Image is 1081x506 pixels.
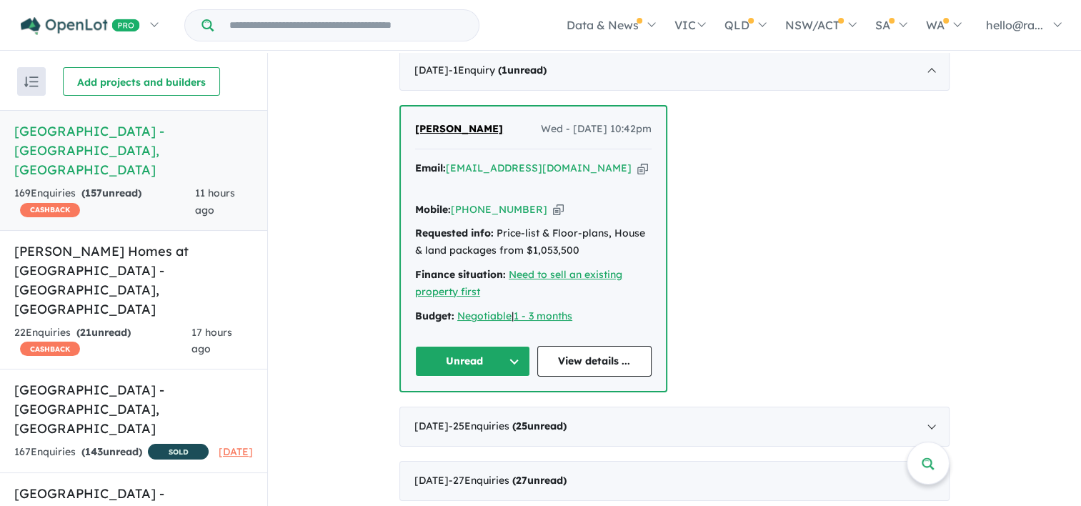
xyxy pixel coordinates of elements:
[415,268,506,281] strong: Finance situation:
[512,474,567,487] strong: ( unread)
[14,380,253,438] h5: [GEOGRAPHIC_DATA] - [GEOGRAPHIC_DATA] , [GEOGRAPHIC_DATA]
[449,474,567,487] span: - 27 Enquir ies
[415,121,503,138] a: [PERSON_NAME]
[541,121,652,138] span: Wed - [DATE] 10:42pm
[14,121,253,179] h5: [GEOGRAPHIC_DATA] - [GEOGRAPHIC_DATA] , [GEOGRAPHIC_DATA]
[415,203,451,216] strong: Mobile:
[516,420,527,432] span: 25
[449,64,547,76] span: - 1 Enquir y
[457,309,512,322] a: Negotiable
[14,185,195,219] div: 169 Enquir ies
[449,420,567,432] span: - 25 Enquir ies
[148,444,209,460] span: SOLD
[24,76,39,87] img: sort.svg
[553,202,564,217] button: Copy
[415,308,652,325] div: |
[415,162,446,174] strong: Email:
[14,324,191,359] div: 22 Enquir ies
[219,445,253,458] span: [DATE]
[502,64,507,76] span: 1
[216,10,476,41] input: Try estate name, suburb, builder or developer
[415,309,454,322] strong: Budget:
[20,203,80,217] span: CASHBACK
[399,51,950,91] div: [DATE]
[81,187,141,199] strong: ( unread)
[14,242,253,319] h5: [PERSON_NAME] Homes at [GEOGRAPHIC_DATA] - [GEOGRAPHIC_DATA] , [GEOGRAPHIC_DATA]
[81,445,142,458] strong: ( unread)
[415,122,503,135] span: [PERSON_NAME]
[415,225,652,259] div: Price-list & Floor-plans, House & land packages from $1,053,500
[415,268,622,298] a: Need to sell an existing property first
[512,420,567,432] strong: ( unread)
[514,309,572,322] a: 1 - 3 months
[21,17,140,35] img: Openlot PRO Logo White
[537,346,652,377] a: View details ...
[399,461,950,501] div: [DATE]
[498,64,547,76] strong: ( unread)
[20,342,80,356] span: CASHBACK
[14,444,209,462] div: 167 Enquir ies
[85,445,103,458] span: 143
[85,187,102,199] span: 157
[415,227,494,239] strong: Requested info:
[76,326,131,339] strong: ( unread)
[195,187,235,217] span: 11 hours ago
[415,346,530,377] button: Unread
[516,474,527,487] span: 27
[986,18,1043,32] span: hello@ra...
[451,203,547,216] a: [PHONE_NUMBER]
[63,67,220,96] button: Add projects and builders
[80,326,91,339] span: 21
[191,326,232,356] span: 17 hours ago
[446,162,632,174] a: [EMAIL_ADDRESS][DOMAIN_NAME]
[637,161,648,176] button: Copy
[399,407,950,447] div: [DATE]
